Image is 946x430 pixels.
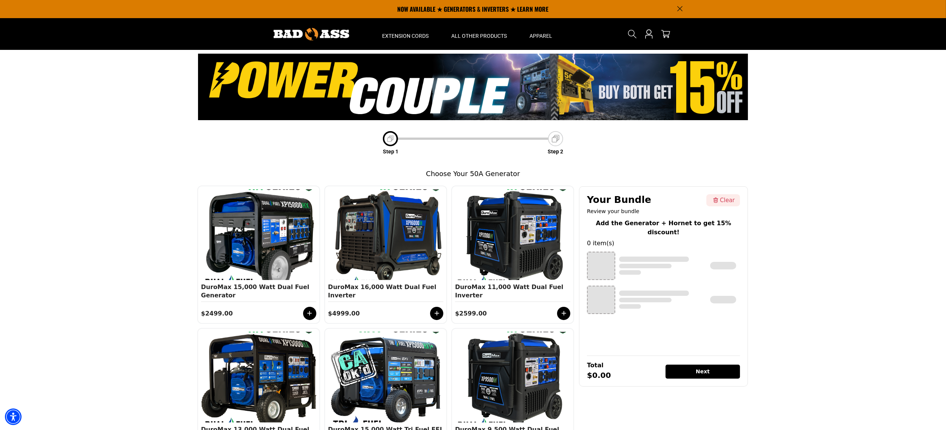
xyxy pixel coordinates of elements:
[548,148,563,156] p: Step 2
[660,29,672,39] a: cart
[519,18,564,50] summary: Apparel
[587,194,703,206] div: Your Bundle
[328,283,443,302] div: DuroMax 16,000 Watt Dual Fuel Inverter
[5,408,22,425] div: Accessibility Menu
[626,28,638,40] summary: Search
[426,169,520,179] div: Choose Your 50A Generator
[440,18,519,50] summary: All Other Products
[720,196,735,205] div: Clear
[201,283,316,302] div: DuroMax 15,000 Watt Dual Fuel Generator
[587,372,611,379] div: $0.00
[382,32,429,39] span: Extension Cords
[274,28,349,40] img: Bad Ass Extension Cords
[587,207,703,215] div: Review your bundle
[201,310,269,317] div: $2499.00
[587,239,740,248] div: 0 item(s)
[455,310,523,317] div: $2599.00
[455,283,570,302] div: DuroMax 11,000 Watt Dual Fuel Inverter
[383,148,398,156] p: Step 1
[452,32,507,39] span: All Other Products
[328,310,396,317] div: $4999.00
[587,362,604,369] div: Total
[530,32,553,39] span: Apparel
[643,18,655,50] a: Open this option
[666,365,740,379] div: Next
[371,18,440,50] summary: Extension Cords
[198,54,748,120] img: Promotional banner featuring "Power Couple" text, showcasing a generator and a power tool, with a...
[587,219,740,237] div: Add the Generator + Hornet to get 15% discount!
